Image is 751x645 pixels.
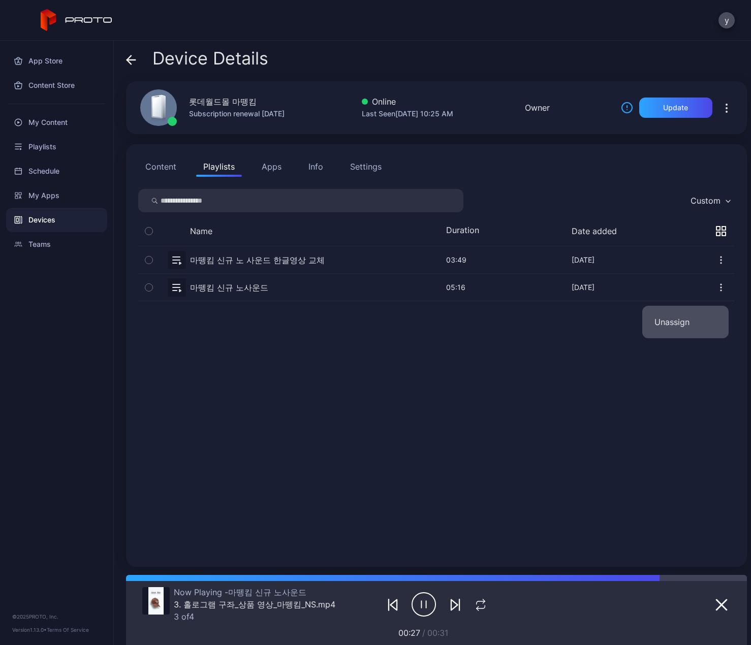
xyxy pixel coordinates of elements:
[190,226,212,236] button: Name
[427,628,448,638] span: 00:31
[362,95,453,108] div: Online
[422,628,425,638] span: /
[174,611,335,622] div: 3 of 4
[138,156,183,177] button: Content
[685,189,735,212] button: Custom
[6,135,107,159] a: Playlists
[639,98,712,118] button: Update
[6,110,107,135] a: My Content
[255,156,289,177] button: Apps
[398,628,420,638] span: 00:27
[196,156,242,177] button: Playlists
[174,587,335,597] div: Now Playing
[6,208,107,232] a: Devices
[12,627,47,633] span: Version 1.13.0 •
[6,73,107,98] a: Content Store
[12,612,101,621] div: © 2025 PROTO, Inc.
[718,12,735,28] button: y
[152,49,268,68] span: Device Details
[642,306,729,338] button: Unassign
[189,108,285,120] div: Subscription renewal [DATE]
[6,183,107,208] a: My Apps
[691,196,721,206] div: Custom
[6,232,107,256] a: Teams
[350,160,382,173] div: Settings
[225,587,306,597] span: 마뗑킴 신규 노사운드
[572,226,617,236] button: Date added
[6,159,107,183] a: Schedule
[663,104,688,112] div: Update
[343,156,389,177] button: Settings
[189,95,257,108] div: 롯데월드몰 마뗑킴
[47,627,89,633] a: Terms Of Service
[362,108,453,120] div: Last Seen [DATE] 10:25 AM
[308,160,323,173] div: Info
[446,225,487,237] div: Duration
[301,156,330,177] button: Info
[174,599,335,609] div: 3. 홀로그램 구좌_상품 영상_마뗑킴_NS.mp4
[525,102,550,114] div: Owner
[6,49,107,73] a: App Store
